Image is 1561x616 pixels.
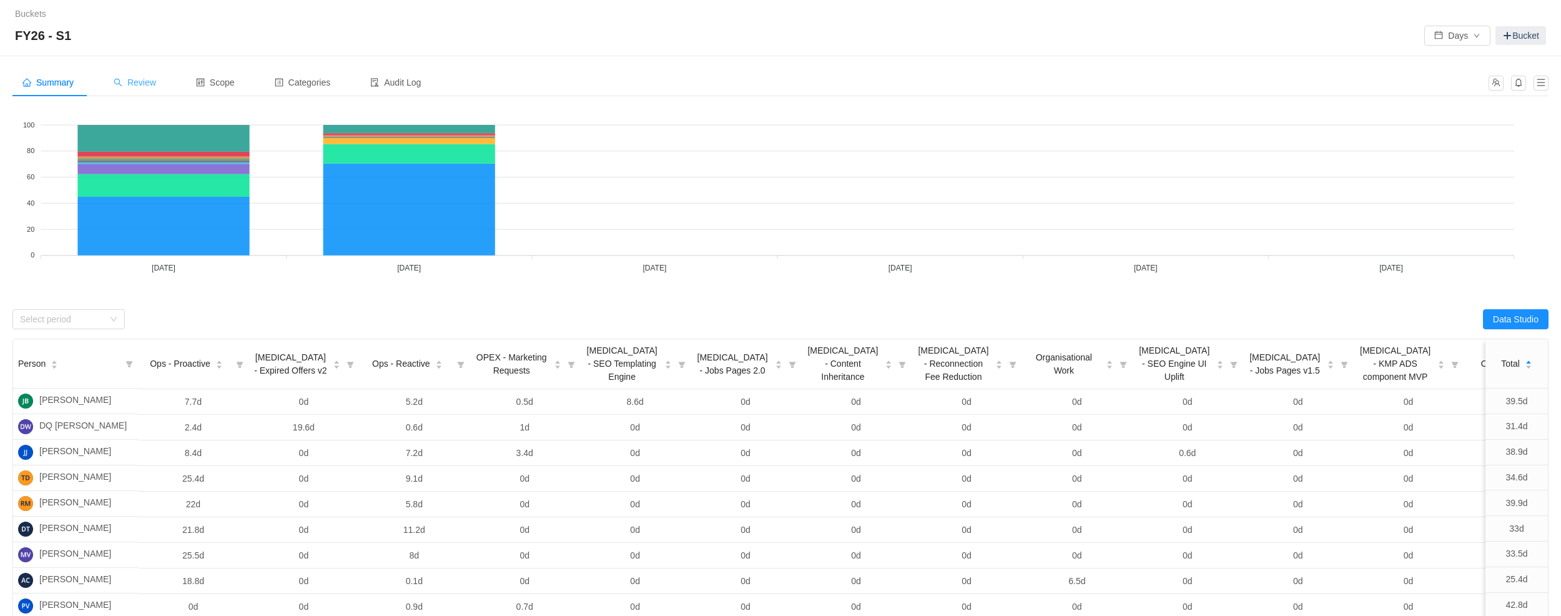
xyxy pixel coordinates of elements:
[664,359,672,367] div: Sort
[1534,76,1549,91] button: icon: menu
[1137,344,1211,384] span: [MEDICAL_DATA] - SEO Engine UI Uplift
[39,445,111,460] span: [PERSON_NAME]
[397,264,421,272] tspan: [DATE]
[894,339,911,389] i: icon: filter
[1022,415,1132,440] td: 0d
[18,357,46,370] span: Person
[911,569,1022,594] td: 0d
[1485,490,1548,516] td: 39.9d
[784,339,801,389] i: icon: filter
[452,339,470,389] i: icon: filter
[801,517,912,543] td: 0d
[1243,492,1353,517] td: 0d
[1243,466,1353,492] td: 0d
[1248,351,1322,377] span: [MEDICAL_DATA] - Jobs Pages v1.5
[110,315,117,324] i: icon: down
[911,415,1022,440] td: 0d
[1501,357,1520,370] span: Total
[1004,339,1022,389] i: icon: filter
[1424,26,1490,46] button: icon: calendarDaysicon: down
[1132,440,1243,466] td: 0.6d
[691,466,801,492] td: 0d
[215,364,222,367] i: icon: caret-down
[470,415,580,440] td: 1d
[563,339,580,389] i: icon: filter
[1327,364,1334,367] i: icon: caret-down
[1437,359,1445,367] div: Sort
[359,517,470,543] td: 11.2d
[475,351,549,377] span: OPEX - Marketing Requests
[138,415,249,440] td: 2.4d
[27,199,34,207] tspan: 40
[806,344,880,384] span: [MEDICAL_DATA] - Content Inheritance
[435,364,442,367] i: icon: caret-down
[1336,339,1353,389] i: icon: filter
[1485,389,1548,414] td: 39.5d
[152,264,175,272] tspan: [DATE]
[554,359,561,363] i: icon: caret-up
[1022,389,1132,415] td: 0d
[196,78,205,87] i: icon: control
[1022,466,1132,492] td: 0d
[1217,359,1224,363] i: icon: caret-up
[1022,569,1132,594] td: 6.5d
[39,419,127,434] span: DQ [PERSON_NAME]
[1525,364,1532,367] i: icon: caret-down
[911,389,1022,415] td: 0d
[27,147,34,154] tspan: 80
[23,121,34,129] tspan: 100
[1022,517,1132,543] td: 0d
[1217,364,1224,367] i: icon: caret-down
[249,569,359,594] td: 0d
[696,351,770,377] span: [MEDICAL_DATA] - Jobs Pages 2.0
[585,344,659,384] span: [MEDICAL_DATA] - SEO Templating Engine
[1525,359,1532,362] i: icon: caret-up
[18,419,33,434] img: DW
[1485,567,1548,593] td: 25.4d
[580,466,691,492] td: 0d
[775,359,782,363] i: icon: caret-up
[370,78,379,87] i: icon: audit
[885,359,892,363] i: icon: caret-up
[39,470,111,485] span: [PERSON_NAME]
[435,359,442,363] i: icon: caret-up
[333,364,340,367] i: icon: caret-down
[1485,465,1548,491] td: 34.6d
[138,389,249,415] td: 7.7d
[691,440,801,466] td: 0d
[470,543,580,569] td: 0d
[18,599,33,614] img: PV
[1485,542,1548,567] td: 33.5d
[1379,264,1403,272] tspan: [DATE]
[1243,415,1353,440] td: 0d
[1243,569,1353,594] td: 0d
[1243,389,1353,415] td: 0d
[435,359,443,367] div: Sort
[39,599,111,614] span: [PERSON_NAME]
[1132,517,1243,543] td: 0d
[580,389,691,415] td: 8.6d
[249,389,359,415] td: 0d
[1225,339,1243,389] i: icon: filter
[1438,359,1445,363] i: icon: caret-up
[18,496,33,511] img: RM
[1022,543,1132,569] td: 0d
[39,496,111,511] span: [PERSON_NAME]
[664,364,671,367] i: icon: caret-down
[1485,440,1548,465] td: 38.9d
[1353,543,1464,569] td: 0d
[643,264,667,272] tspan: [DATE]
[1132,543,1243,569] td: 0d
[1132,492,1243,517] td: 0d
[39,573,111,588] span: [PERSON_NAME]
[1106,359,1113,363] i: icon: caret-up
[1481,357,1530,370] span: Out of scope
[1485,414,1548,440] td: 31.4d
[249,517,359,543] td: 0d
[18,470,33,485] img: TD
[1106,359,1113,367] div: Sort
[911,492,1022,517] td: 0d
[51,364,58,367] i: icon: caret-down
[1327,359,1334,367] div: Sort
[470,517,580,543] td: 0d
